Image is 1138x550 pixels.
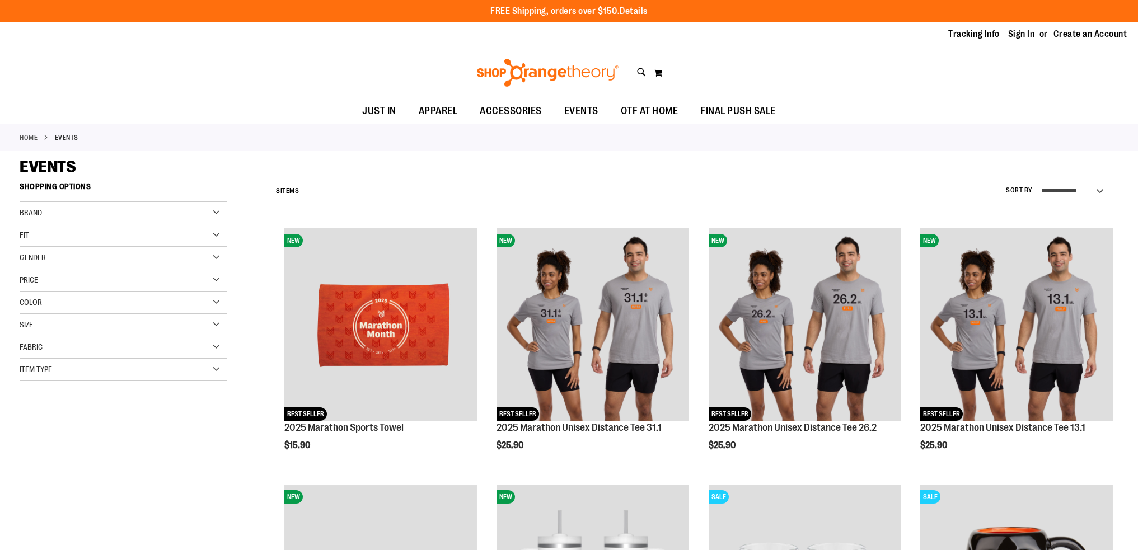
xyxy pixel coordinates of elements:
[497,228,689,422] a: 2025 Marathon Unisex Distance Tee 31.1NEWBEST SELLER
[564,98,598,124] span: EVENTS
[362,98,396,124] span: JUST IN
[284,490,303,504] span: NEW
[920,422,1085,433] a: 2025 Marathon Unisex Distance Tee 13.1
[490,5,648,18] p: FREE Shipping, orders over $150.
[920,407,963,421] span: BEST SELLER
[1053,28,1127,40] a: Create an Account
[709,234,727,247] span: NEW
[497,234,515,247] span: NEW
[1008,28,1035,40] a: Sign In
[55,133,78,143] strong: EVENTS
[20,208,42,217] span: Brand
[20,275,38,284] span: Price
[284,234,303,247] span: NEW
[469,98,553,124] a: ACCESSORIES
[279,223,483,478] div: product
[620,6,648,16] a: Details
[497,228,689,421] img: 2025 Marathon Unisex Distance Tee 31.1
[915,223,1118,478] div: product
[20,231,29,239] span: Fit
[920,228,1113,421] img: 2025 Marathon Unisex Distance Tee 13.1
[709,407,751,421] span: BEST SELLER
[284,228,477,421] img: 2025 Marathon Sports Towel
[20,320,33,329] span: Size
[709,422,877,433] a: 2025 Marathon Unisex Distance Tee 26.2
[276,182,299,200] h2: Items
[709,228,901,422] a: 2025 Marathon Unisex Distance Tee 26.2NEWBEST SELLER
[475,59,620,87] img: Shop Orangetheory
[497,422,662,433] a: 2025 Marathon Unisex Distance Tee 31.1
[703,223,907,478] div: product
[20,157,76,176] span: EVENTS
[480,98,542,124] span: ACCESSORIES
[920,490,940,504] span: SALE
[709,440,737,450] span: $25.90
[20,253,46,262] span: Gender
[20,133,38,143] a: Home
[920,440,949,450] span: $25.90
[276,187,280,195] span: 8
[689,98,787,124] a: FINAL PUSH SALE
[1006,186,1033,195] label: Sort By
[284,440,312,450] span: $15.90
[497,440,525,450] span: $25.90
[284,228,477,422] a: 2025 Marathon Sports TowelNEWBEST SELLER
[621,98,678,124] span: OTF AT HOME
[284,422,404,433] a: 2025 Marathon Sports Towel
[284,407,327,421] span: BEST SELLER
[709,490,729,504] span: SALE
[709,228,901,421] img: 2025 Marathon Unisex Distance Tee 26.2
[610,98,690,124] a: OTF AT HOME
[20,342,43,351] span: Fabric
[491,223,695,478] div: product
[497,407,539,421] span: BEST SELLER
[700,98,776,124] span: FINAL PUSH SALE
[20,177,227,202] strong: Shopping Options
[920,228,1113,422] a: 2025 Marathon Unisex Distance Tee 13.1NEWBEST SELLER
[497,490,515,504] span: NEW
[948,28,1000,40] a: Tracking Info
[920,234,939,247] span: NEW
[20,365,52,374] span: Item Type
[351,98,408,124] a: JUST IN
[553,98,610,124] a: EVENTS
[408,98,469,124] a: APPAREL
[419,98,458,124] span: APPAREL
[20,298,42,307] span: Color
